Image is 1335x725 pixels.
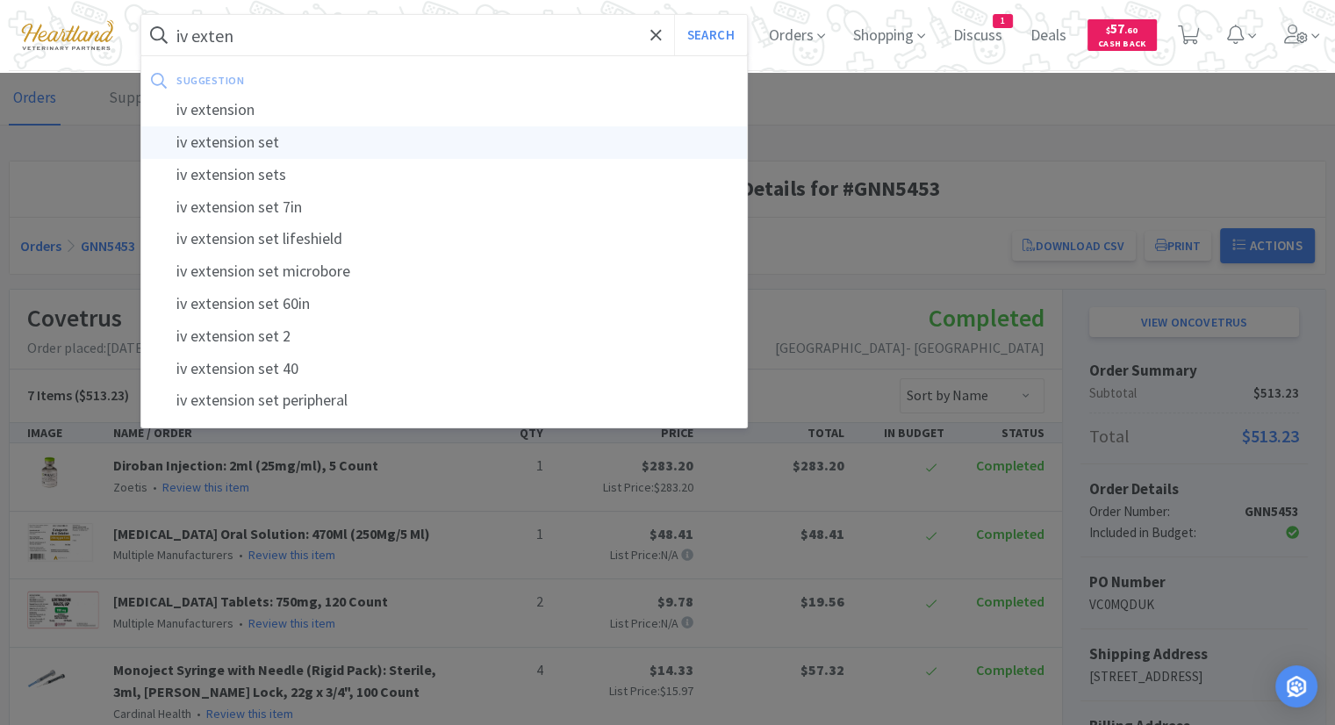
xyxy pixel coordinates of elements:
[141,353,747,385] div: iv extension set 40
[1124,25,1138,36] span: . 60
[141,191,747,224] div: iv extension set 7in
[141,320,747,353] div: iv extension set 2
[1098,39,1146,51] span: Cash Back
[141,159,747,191] div: iv extension sets
[141,94,747,126] div: iv extension
[994,15,1012,27] span: 1
[141,384,747,417] div: iv extension set peripheral
[141,223,747,255] div: iv extension set lifeshield
[141,15,747,55] input: Search by item, sku, manufacturer, ingredient, size...
[946,28,1009,44] a: Discuss1
[141,255,747,288] div: iv extension set microbore
[1106,25,1110,36] span: $
[141,126,747,159] div: iv extension set
[1275,665,1317,707] div: Open Intercom Messenger
[176,67,490,94] div: suggestion
[141,288,747,320] div: iv extension set 60in
[674,15,747,55] button: Search
[1023,28,1073,44] a: Deals
[1087,11,1157,59] a: $57.60Cash Back
[9,11,126,59] img: cad7bdf275c640399d9c6e0c56f98fd2_10.png
[1106,20,1138,37] span: 57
